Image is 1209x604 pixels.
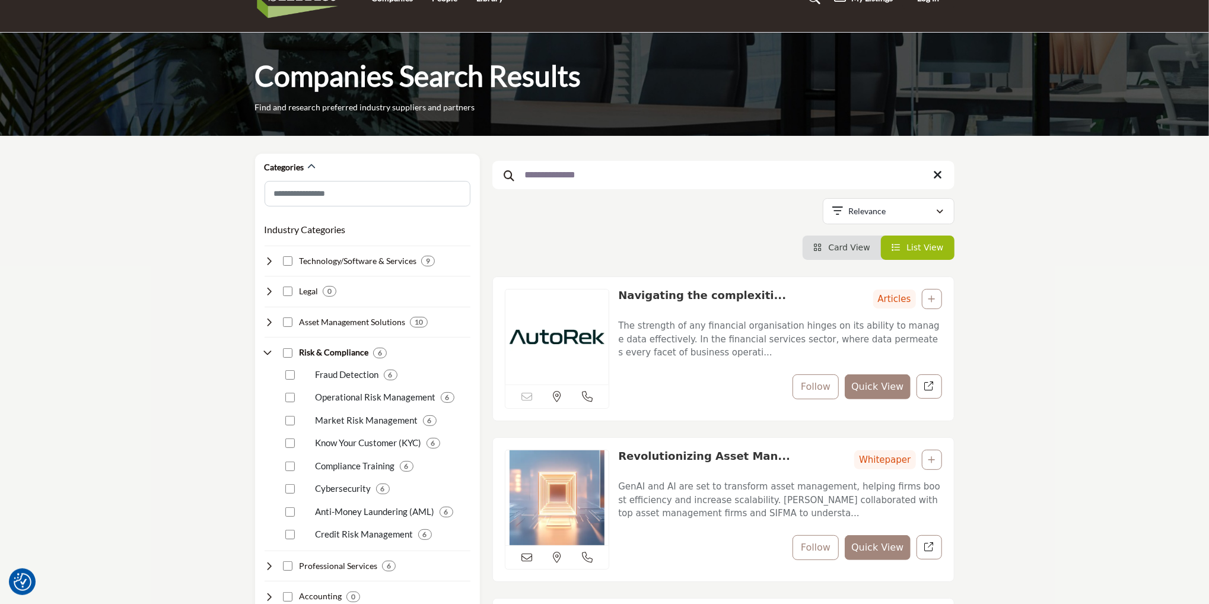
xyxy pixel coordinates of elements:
[427,438,440,449] div: 6 Results For Know Your Customer (KYC)
[265,161,304,173] h2: Categories
[928,294,936,304] a: Add To List For Resource
[285,370,295,380] input: Select Fraud Detection checkbox
[299,316,405,328] h4: Asset Management Solutions: Offering investment strategies, portfolio management, and performance...
[265,181,470,206] input: Search Category
[299,255,416,267] h4: Technology/Software & Services: Developing and implementing technology solutions to support secur...
[505,450,609,545] img: Revolutionizing Asset Management Operations: The Role of AI and GenAI
[285,462,295,471] input: Select Compliance Training checkbox
[848,205,886,217] p: Relevance
[441,392,454,403] div: 6 Results For Operational Risk Management
[440,507,453,517] div: 6 Results For Anti-Money Laundering (AML)
[845,535,910,560] button: Quick View
[428,417,432,425] b: 6
[285,484,295,494] input: Select Cybersecurity checkbox
[299,560,377,572] h4: Professional Services: Delivering staffing, training, and outsourcing services to support securit...
[351,593,355,601] b: 0
[299,346,368,358] h4: Risk & Compliance: Helping securities industry firms manage risk, ensure compliance, and prevent ...
[285,507,295,517] input: Select Anti-Money Laundering (AML) checkbox
[316,482,371,495] p: Cybersecurity: Providing cybersecurity solutions to protect securities industry firms from cyber ...
[378,349,382,357] b: 6
[400,461,413,472] div: 6 Results For Compliance Training
[387,562,391,570] b: 6
[892,243,944,252] a: View List
[828,243,870,252] span: Card View
[14,573,31,591] img: Revisit consent button
[618,480,941,520] p: GenAI and AI are set to transform asset management, helping firms boost efficiency and increase s...
[299,590,342,602] h4: Accounting: Providing financial reporting, auditing, tax, and advisory services to securities ind...
[873,290,916,309] span: Articles
[405,462,409,471] b: 6
[418,529,432,540] div: 6 Results For Credit Risk Management
[283,287,292,296] input: Select Legal checkbox
[346,592,360,602] div: 0 Results For Accounting
[255,101,475,113] p: Find and research preferred industry suppliers and partners
[421,256,435,266] div: 9 Results For Technology/Software & Services
[389,371,393,379] b: 6
[906,243,943,252] span: List View
[492,161,955,189] input: Search Keyword
[881,236,955,260] li: List View
[618,473,941,520] a: GenAI and AI are set to transform asset management, helping firms boost efficiency and increase s...
[384,370,397,380] div: 6 Results For Fraud Detection
[917,374,942,399] a: Redirect to listing
[316,368,379,382] p: Fraud Detection: Implementing systems and processes to detect and prevent fraud in the securities...
[265,222,346,237] button: Industry Categories
[423,415,437,426] div: 6 Results For Market Risk Management
[285,530,295,539] input: Select Credit Risk Management checkbox
[283,592,292,602] input: Select Accounting checkbox
[618,319,941,360] p: The strength of any financial organisation hinges on its ability to manage data effectively. In t...
[854,450,915,470] span: Whitepaper
[423,530,427,539] b: 6
[505,290,609,384] img: Navigating the complexities of internal client money reconciliations
[316,390,436,404] p: Operational Risk Management: Identifying and managing operational risks in the securities industry.
[618,450,790,463] h3: Revolutionizing Asset Management Operations: The Role of AI and GenAI
[793,374,839,399] button: Follow
[446,393,450,402] b: 6
[14,573,31,591] button: Consent Preferences
[381,485,385,493] b: 6
[917,535,942,560] a: Redirect to listing
[382,561,396,571] div: 6 Results For Professional Services
[316,459,395,473] p: Compliance Training: Providing training programs to help securities industry professionals unders...
[803,236,881,260] li: Card View
[327,287,332,295] b: 0
[373,348,387,358] div: 6 Results For Risk & Compliance
[316,436,422,450] p: Know Your Customer (KYC): Helping securities industry firms verify the identity and suitability o...
[283,317,292,327] input: Select Asset Management Solutions checkbox
[618,312,941,360] a: The strength of any financial organisation hinges on its ability to manage data effectively. In t...
[255,58,581,94] h1: Companies Search Results
[283,256,292,266] input: Select Technology/Software & Services checkbox
[813,243,870,252] a: View Card
[618,450,790,462] a: Revolutionizing Asset Man...
[410,317,428,328] div: 10 Results For Asset Management Solutions
[316,505,435,519] p: Anti-Money Laundering (AML): Assisting securities industry clients in preventing and detecting mo...
[928,455,936,465] a: Add To List For Resource
[283,561,292,571] input: Select Professional Services checkbox
[376,484,390,494] div: 6 Results For Cybersecurity
[299,285,318,297] h4: Legal: Providing legal advice, compliance support, and litigation services to securities industry...
[415,318,423,326] b: 10
[316,414,418,427] p: Market Risk Management: Managing market risks, such as interest rate and currency risks, for secu...
[793,535,839,560] button: Follow
[618,289,786,301] a: Navigating the complexiti...
[323,286,336,297] div: 0 Results For Legal
[285,416,295,425] input: Select Market Risk Management checkbox
[444,508,448,516] b: 6
[283,348,292,358] input: Select Risk & Compliance checkbox
[431,439,435,447] b: 6
[285,438,295,448] input: Select Know Your Customer (KYC) checkbox
[845,374,910,399] button: Quick View
[823,198,955,224] button: Relevance
[285,393,295,402] input: Select Operational Risk Management checkbox
[426,257,430,265] b: 9
[316,527,413,541] p: Credit Risk Management: Assessing and managing credit risks for securities industry firms and inv...
[618,289,786,302] h3: Navigating the complexities of internal client money reconciliations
